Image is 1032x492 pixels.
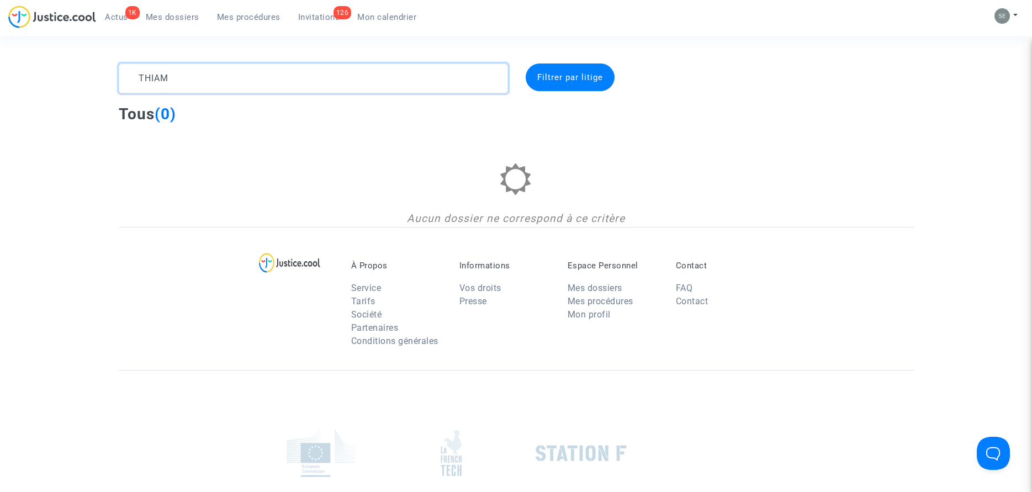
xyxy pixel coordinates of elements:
div: 126 [334,6,352,19]
a: Mes procédures [208,9,289,25]
span: Tous [119,105,155,123]
img: french_tech.png [441,430,462,477]
a: Société [351,309,382,320]
iframe: Help Scout Beacon - Open [977,437,1010,470]
span: Invitations [298,12,340,22]
a: Presse [459,296,487,306]
img: stationf.png [536,445,627,462]
a: Tarifs [351,296,375,306]
img: logo-lg.svg [259,253,320,273]
p: À Propos [351,261,443,271]
span: Filtrer par litige [537,72,603,82]
a: Mes dossiers [137,9,208,25]
a: Service [351,283,382,293]
a: 126Invitations [289,9,349,25]
div: Aucun dossier ne correspond à ce critère [119,211,914,227]
a: Mes dossiers [568,283,622,293]
a: Contact [676,296,708,306]
img: europe_commision.png [287,429,356,477]
span: Mes procédures [217,12,281,22]
p: Contact [676,261,768,271]
img: jc-logo.svg [8,6,96,28]
a: Vos droits [459,283,501,293]
div: 1K [125,6,140,19]
a: Mon calendrier [348,9,425,25]
a: Conditions générales [351,336,438,346]
a: 1KActus [96,9,137,25]
span: (0) [155,105,176,123]
span: Mon calendrier [357,12,416,22]
p: Informations [459,261,551,271]
span: Actus [105,12,128,22]
a: FAQ [676,283,693,293]
a: Partenaires [351,322,399,333]
span: Mes dossiers [146,12,199,22]
img: 76e35a7d3cedc6d8e253994bc387e03b [994,8,1010,24]
a: Mes procédures [568,296,633,306]
p: Espace Personnel [568,261,659,271]
a: Mon profil [568,309,611,320]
